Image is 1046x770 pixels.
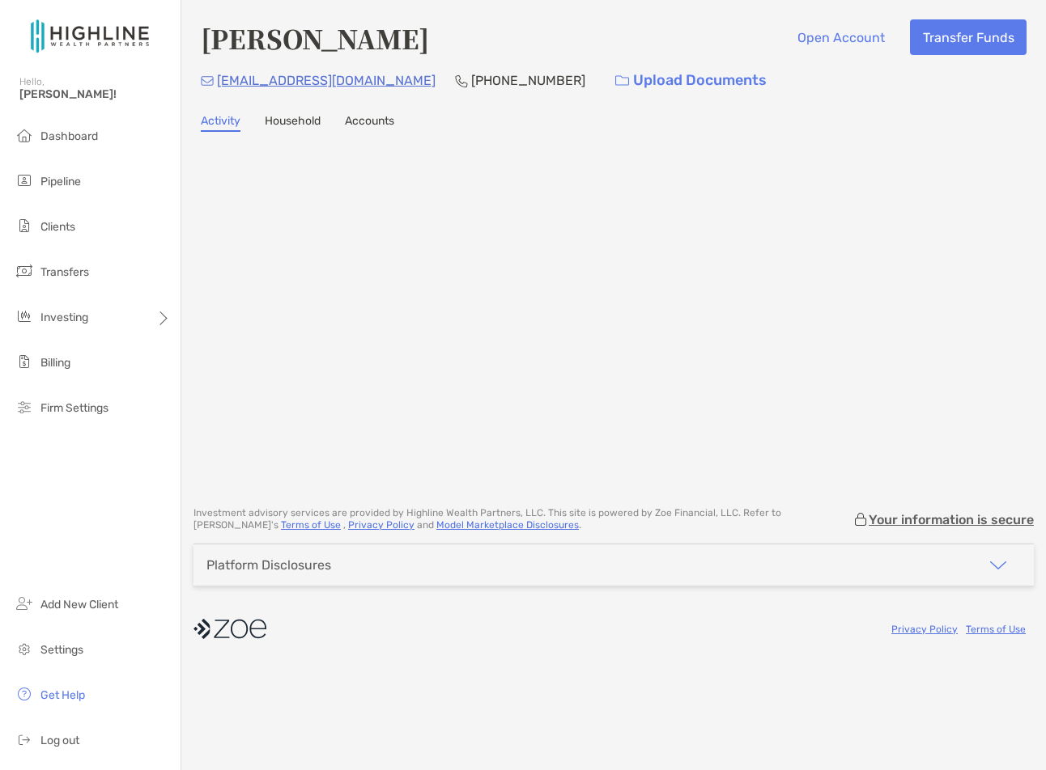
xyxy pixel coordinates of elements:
[40,734,79,747] span: Log out
[15,216,34,235] img: clients icon
[471,70,585,91] p: [PHONE_NUMBER]
[15,397,34,417] img: firm-settings icon
[348,519,415,531] a: Privacy Policy
[201,76,214,86] img: Email Icon
[989,556,1008,575] img: icon arrow
[15,639,34,658] img: settings icon
[605,63,777,98] a: Upload Documents
[15,261,34,281] img: transfers icon
[910,19,1027,55] button: Transfer Funds
[455,74,468,87] img: Phone Icon
[201,114,240,132] a: Activity
[40,598,118,611] span: Add New Client
[784,19,897,55] button: Open Account
[40,311,88,324] span: Investing
[265,114,321,132] a: Household
[15,684,34,704] img: get-help icon
[40,356,70,370] span: Billing
[40,688,85,702] span: Get Help
[345,114,394,132] a: Accounts
[193,507,853,531] p: Investment advisory services are provided by Highline Wealth Partners, LLC . This site is powered...
[201,19,429,57] h4: [PERSON_NAME]
[15,594,34,613] img: add_new_client icon
[15,171,34,190] img: pipeline icon
[15,125,34,145] img: dashboard icon
[193,611,266,647] img: company logo
[40,643,83,657] span: Settings
[15,352,34,371] img: billing icon
[40,175,81,188] span: Pipeline
[206,557,331,573] div: Platform Disclosures
[19,87,171,101] span: [PERSON_NAME]!
[19,6,161,65] img: Zoe Logo
[869,512,1034,527] p: Your information is secure
[15,307,34,326] img: investing icon
[966,624,1026,635] a: Terms of Use
[40,401,108,415] span: Firm Settings
[436,519,579,531] a: Model Marketplace Disclosures
[891,624,958,635] a: Privacy Policy
[40,129,98,143] span: Dashboard
[217,70,436,91] p: [EMAIL_ADDRESS][DOMAIN_NAME]
[615,75,629,87] img: button icon
[15,730,34,749] img: logout icon
[40,265,89,279] span: Transfers
[281,519,341,531] a: Terms of Use
[40,220,75,234] span: Clients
